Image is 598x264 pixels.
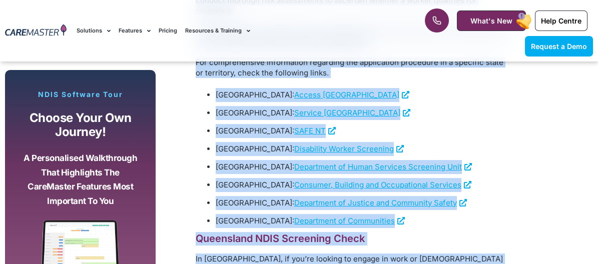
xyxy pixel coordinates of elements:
[159,14,177,47] a: Pricing
[294,90,409,99] a: Access [GEOGRAPHIC_DATA]
[294,162,472,171] a: Department of Human Services Screening Unit
[15,90,146,99] p: NDIS Software Tour
[294,90,399,99] span: Access [GEOGRAPHIC_DATA]
[470,16,512,25] span: What's New
[216,144,294,153] span: [GEOGRAPHIC_DATA]:
[294,108,410,117] a: Service [GEOGRAPHIC_DATA]
[294,144,394,153] span: Disability Worker Screening
[294,198,457,207] span: Department of Justice and Community Safety
[294,126,336,135] a: SAFE NT
[185,14,250,47] a: Resources & Training
[216,180,294,189] span: [GEOGRAPHIC_DATA]:
[216,162,294,171] span: [GEOGRAPHIC_DATA]:
[196,232,511,245] h3: Queensland NDIS Screening Check
[294,216,405,225] a: Department of Communities
[216,198,294,207] span: [GEOGRAPHIC_DATA]:
[216,90,294,99] span: [GEOGRAPHIC_DATA]:
[294,108,400,117] span: Service [GEOGRAPHIC_DATA]
[294,144,404,153] a: Disability Worker Screening
[77,14,111,47] a: Solutions
[531,42,587,50] span: Request a Demo
[294,180,461,189] span: Consumer, Building and Occupational Services
[294,162,462,171] span: Department of Human Services Screening Unit
[535,10,587,31] a: Help Centre
[294,126,326,135] span: SAFE NT
[525,36,593,56] a: Request a Demo
[541,16,581,25] span: Help Centre
[294,180,471,189] a: Consumer, Building and Occupational Services
[119,14,151,47] a: Features
[216,214,511,228] li: [GEOGRAPHIC_DATA]:
[23,111,138,139] p: Choose your own journey!
[77,14,382,47] nav: Menu
[23,151,138,208] p: A personalised walkthrough that highlights the CareMaster features most important to you
[196,57,503,77] span: For comprehensive information regarding the application procedure in a specific state or territor...
[216,126,294,135] span: [GEOGRAPHIC_DATA]:
[5,24,67,37] img: CareMaster Logo
[216,108,294,117] span: [GEOGRAPHIC_DATA]:
[294,198,467,207] a: Department of Justice and Community Safety
[457,10,526,31] a: What's New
